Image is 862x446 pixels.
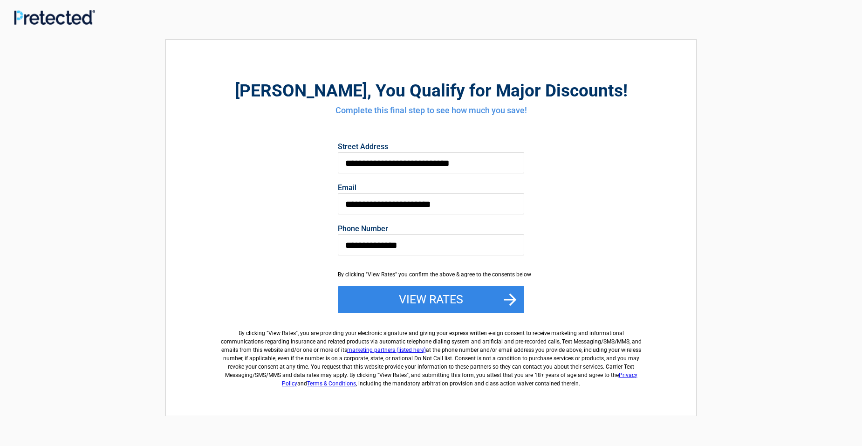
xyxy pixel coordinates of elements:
label: Phone Number [338,225,524,233]
label: Street Address [338,143,524,151]
h2: , You Qualify for Major Discounts! [217,79,645,102]
a: Privacy Policy [282,372,637,387]
div: By clicking "View Rates" you confirm the above & agree to the consents below [338,270,524,279]
img: Main Logo [14,10,95,25]
a: marketing partners (listed here) [347,347,426,353]
button: View Rates [338,286,524,313]
a: Terms & Conditions [307,380,356,387]
label: By clicking " ", you are providing your electronic signature and giving your express written e-si... [217,322,645,388]
span: [PERSON_NAME] [235,81,367,101]
label: Email [338,184,524,192]
span: View Rates [268,330,296,336]
h4: Complete this final step to see how much you save! [217,104,645,117]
